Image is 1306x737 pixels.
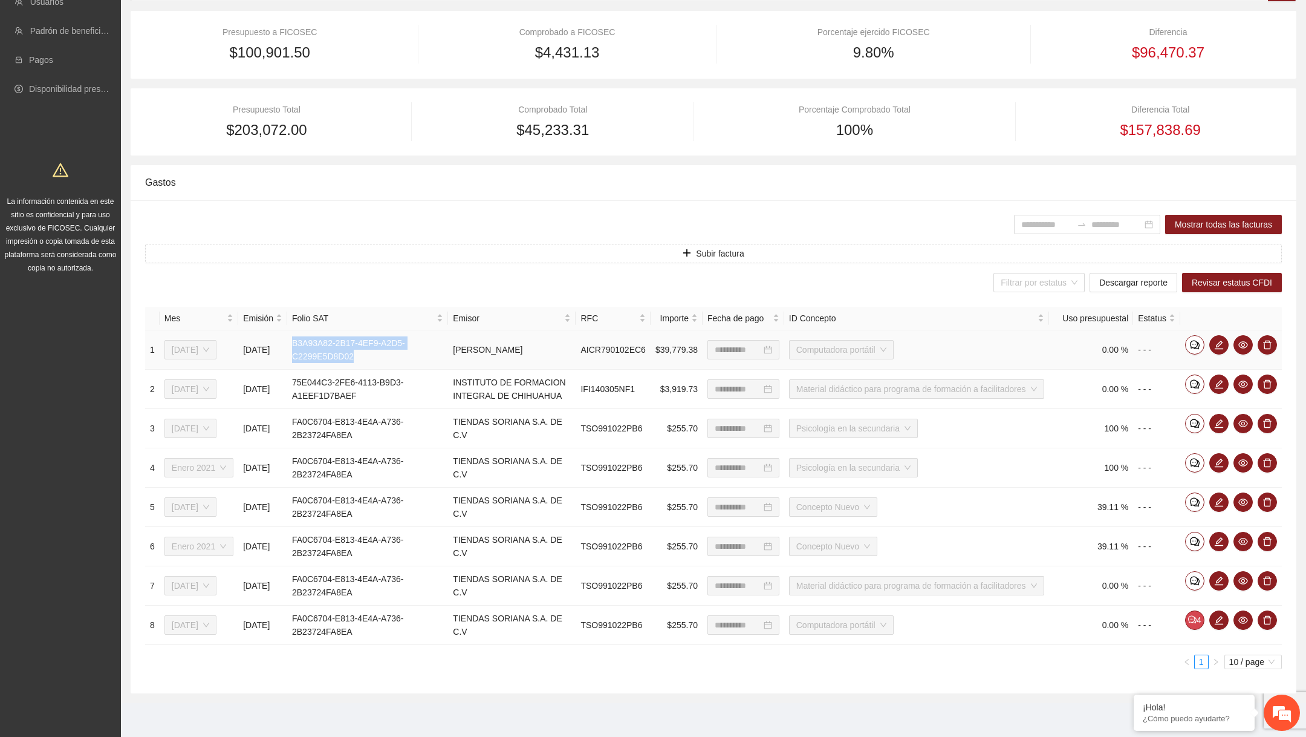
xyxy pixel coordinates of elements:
[1133,307,1180,330] th: Estatus
[651,566,703,606] td: $255.70
[1186,576,1204,586] span: comment
[1210,458,1228,468] span: edit
[1258,576,1276,586] span: delete
[1209,493,1229,512] button: edit
[1224,655,1282,669] div: Page Size
[238,307,287,330] th: Emisión
[448,566,576,606] td: TIENDAS SORIANA S.A. DE C.V
[1133,566,1180,606] td: - - -
[30,26,119,36] a: Padrón de beneficiarios
[796,498,870,516] span: Concepto Nuevo
[576,307,650,330] th: RFC
[1210,497,1228,507] span: edit
[576,606,650,645] td: TSO991022PB6
[145,103,388,116] div: Presupuesto Total
[576,488,650,527] td: TSO991022PB6
[1143,703,1246,712] div: ¡Hola!
[1133,330,1180,370] td: - - -
[229,41,310,64] span: $100,901.50
[448,330,576,370] td: [PERSON_NAME]
[1209,375,1229,394] button: edit
[238,448,287,488] td: [DATE]
[707,312,770,325] span: Fecha de pago
[448,307,576,330] th: Emisor
[287,330,448,370] td: B3A93A82-2B17-4EF9-A2D5-C2299E5D8D02
[1133,370,1180,409] td: - - -
[145,409,160,448] td: 3
[651,527,703,566] td: $255.70
[442,25,693,39] div: Comprobado a FICOSEC
[1185,453,1204,473] button: comment
[576,409,650,448] td: TSO991022PB6
[1192,276,1272,289] span: Revisar estatus CFDI
[1233,414,1253,433] button: eye
[1209,414,1229,433] button: edit
[651,307,703,330] th: Importe
[1077,220,1087,229] span: swap-right
[1233,375,1253,394] button: eye
[164,312,224,325] span: Mes
[6,330,230,373] textarea: Escriba su mensaje y pulse “Intro”
[70,162,167,284] span: Estamos en línea.
[145,527,160,566] td: 6
[655,312,689,325] span: Importe
[1188,615,1197,625] span: comment
[683,249,691,258] span: plus
[1132,41,1204,64] span: $96,470.37
[796,380,1037,398] span: Material didáctico para programa de formación a facilitadores
[287,566,448,606] td: FA0C6704-E813-4E4A-A736-2B23724FA8EA
[1090,273,1177,292] button: Descargar reporte
[145,566,160,606] td: 7
[651,606,703,645] td: $255.70
[1182,273,1282,292] button: Revisar estatus CFDI
[1054,25,1282,39] div: Diferencia
[1258,497,1276,507] span: delete
[172,498,209,516] span: Diciembre 2020
[651,330,703,370] td: $39,779.38
[1185,375,1204,394] button: comment
[1233,571,1253,591] button: eye
[576,566,650,606] td: TSO991022PB6
[172,380,209,398] span: Abril 2021
[1258,615,1276,625] span: delete
[172,616,209,634] span: Noviembre 2020
[1234,615,1252,625] span: eye
[1049,448,1134,488] td: 100 %
[145,25,394,39] div: Presupuesto a FICOSEC
[703,307,784,330] th: Fecha de pago
[576,527,650,566] td: TSO991022PB6
[435,103,670,116] div: Comprobado Total
[145,488,160,527] td: 5
[448,488,576,527] td: TIENDAS SORIANA S.A. DE C.V
[1185,611,1204,630] button: comment4
[448,409,576,448] td: TIENDAS SORIANA S.A. DE C.V
[1175,218,1272,231] span: Mostrar todas las facturas
[453,312,562,325] span: Emisor
[53,162,68,178] span: warning
[1180,655,1194,669] button: left
[576,370,650,409] td: IFI140305NF1
[1234,379,1252,389] span: eye
[238,606,287,645] td: [DATE]
[287,409,448,448] td: FA0C6704-E813-4E4A-A736-2B23724FA8EA
[1258,379,1276,389] span: delete
[448,370,576,409] td: INSTITUTO DE FORMACION INTEGRAL DE CHIHUAHUA
[796,419,911,437] span: Psicología en la secundaria
[145,165,1282,200] div: Gastos
[580,312,636,325] span: RFC
[1183,658,1191,666] span: left
[1209,611,1229,630] button: edit
[29,55,53,65] a: Pagos
[651,370,703,409] td: $3,919.73
[1165,215,1282,234] button: Mostrar todas las facturas
[1185,414,1204,433] button: comment
[1180,655,1194,669] li: Previous Page
[1133,488,1180,527] td: - - -
[1133,606,1180,645] td: - - -
[287,370,448,409] td: 75E044C3-2FE6-4113-B9D3-A1EEF1D7BAEF
[1133,448,1180,488] td: - - -
[1186,458,1204,468] span: comment
[1194,655,1209,669] li: 1
[1049,527,1134,566] td: 39.11 %
[651,409,703,448] td: $255.70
